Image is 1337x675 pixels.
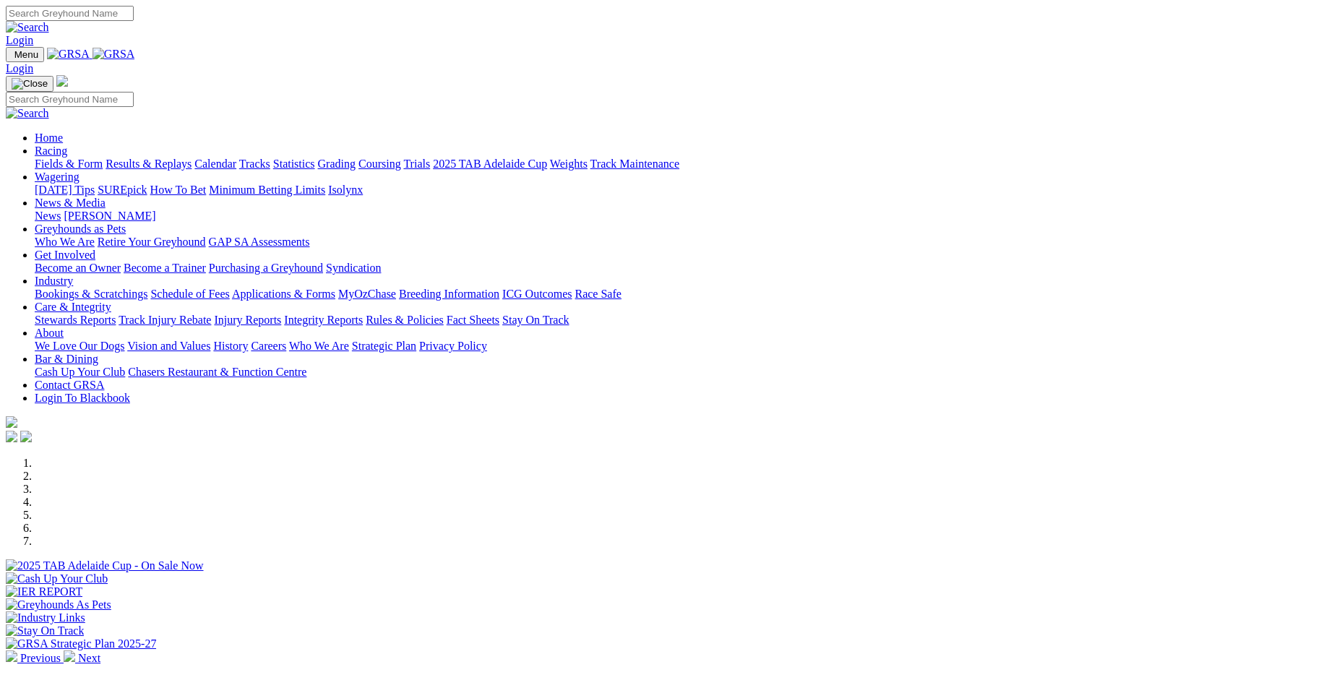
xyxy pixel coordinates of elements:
button: Toggle navigation [6,47,44,62]
a: GAP SA Assessments [209,236,310,248]
a: Bar & Dining [35,353,98,365]
img: Search [6,21,49,34]
a: Breeding Information [399,288,499,300]
a: 2025 TAB Adelaide Cup [433,158,547,170]
button: Toggle navigation [6,76,53,92]
img: Search [6,107,49,120]
img: logo-grsa-white.png [56,75,68,87]
a: Rules & Policies [366,314,444,326]
img: Greyhounds As Pets [6,598,111,611]
a: Care & Integrity [35,301,111,313]
a: Tracks [239,158,270,170]
div: Industry [35,288,1331,301]
a: Who We Are [35,236,95,248]
a: How To Bet [150,184,207,196]
a: Strategic Plan [352,340,416,352]
a: Chasers Restaurant & Function Centre [128,366,306,378]
a: Privacy Policy [419,340,487,352]
a: SUREpick [98,184,147,196]
img: Cash Up Your Club [6,572,108,585]
a: Minimum Betting Limits [209,184,325,196]
a: News [35,210,61,222]
a: Contact GRSA [35,379,104,391]
div: About [35,340,1331,353]
a: Race Safe [575,288,621,300]
img: GRSA [47,48,90,61]
img: chevron-left-pager-white.svg [6,650,17,662]
a: Cash Up Your Club [35,366,125,378]
a: Become an Owner [35,262,121,274]
a: Home [35,132,63,144]
a: MyOzChase [338,288,396,300]
a: We Love Our Dogs [35,340,124,352]
a: Careers [251,340,286,352]
div: Care & Integrity [35,314,1331,327]
img: GRSA [93,48,135,61]
input: Search [6,6,134,21]
img: chevron-right-pager-white.svg [64,650,75,662]
a: Stay On Track [502,314,569,326]
a: [DATE] Tips [35,184,95,196]
a: Who We Are [289,340,349,352]
a: ICG Outcomes [502,288,572,300]
a: Coursing [358,158,401,170]
img: IER REPORT [6,585,82,598]
img: logo-grsa-white.png [6,416,17,428]
a: Industry [35,275,73,287]
a: News & Media [35,197,106,209]
a: Next [64,652,100,664]
a: Retire Your Greyhound [98,236,206,248]
a: Previous [6,652,64,664]
span: Menu [14,49,38,60]
a: Applications & Forms [232,288,335,300]
div: Greyhounds as Pets [35,236,1331,249]
a: Purchasing a Greyhound [209,262,323,274]
a: Injury Reports [214,314,281,326]
a: Grading [318,158,356,170]
img: GRSA Strategic Plan 2025-27 [6,637,156,650]
div: Wagering [35,184,1331,197]
img: Close [12,78,48,90]
img: Stay On Track [6,624,84,637]
a: Get Involved [35,249,95,261]
a: Become a Trainer [124,262,206,274]
a: Login [6,62,33,74]
img: twitter.svg [20,431,32,442]
a: Weights [550,158,588,170]
a: Calendar [194,158,236,170]
a: [PERSON_NAME] [64,210,155,222]
a: Racing [35,145,67,157]
a: Fact Sheets [447,314,499,326]
a: Track Injury Rebate [119,314,211,326]
img: facebook.svg [6,431,17,442]
a: Track Maintenance [590,158,679,170]
a: Stewards Reports [35,314,116,326]
div: Racing [35,158,1331,171]
a: Login To Blackbook [35,392,130,404]
a: Bookings & Scratchings [35,288,147,300]
img: 2025 TAB Adelaide Cup - On Sale Now [6,559,204,572]
span: Next [78,652,100,664]
img: Industry Links [6,611,85,624]
a: Results & Replays [106,158,192,170]
a: Integrity Reports [284,314,363,326]
a: History [213,340,248,352]
div: News & Media [35,210,1331,223]
a: Statistics [273,158,315,170]
a: Trials [403,158,430,170]
a: Isolynx [328,184,363,196]
div: Get Involved [35,262,1331,275]
div: Bar & Dining [35,366,1331,379]
span: Previous [20,652,61,664]
a: Wagering [35,171,79,183]
a: Login [6,34,33,46]
a: Syndication [326,262,381,274]
a: About [35,327,64,339]
a: Schedule of Fees [150,288,229,300]
input: Search [6,92,134,107]
a: Greyhounds as Pets [35,223,126,235]
a: Vision and Values [127,340,210,352]
a: Fields & Form [35,158,103,170]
